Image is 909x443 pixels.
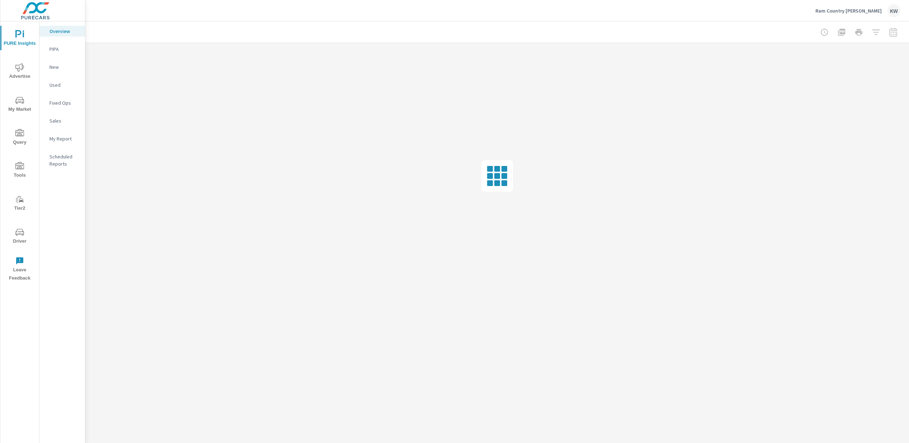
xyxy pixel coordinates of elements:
[49,28,79,35] p: Overview
[39,151,85,169] div: Scheduled Reports
[3,129,37,147] span: Query
[39,26,85,37] div: Overview
[39,97,85,108] div: Fixed Ops
[3,228,37,246] span: Driver
[49,117,79,124] p: Sales
[49,153,79,167] p: Scheduled Reports
[815,8,882,14] p: Ram Country [PERSON_NAME]
[3,195,37,213] span: Tier2
[3,257,37,282] span: Leave Feedback
[49,63,79,71] p: New
[39,62,85,72] div: New
[39,44,85,54] div: PIPA
[887,4,900,17] div: KW
[39,115,85,126] div: Sales
[49,99,79,106] p: Fixed Ops
[3,63,37,81] span: Advertise
[3,96,37,114] span: My Market
[3,30,37,48] span: PURE Insights
[49,135,79,142] p: My Report
[49,81,79,89] p: Used
[39,80,85,90] div: Used
[39,133,85,144] div: My Report
[49,46,79,53] p: PIPA
[0,22,39,285] div: nav menu
[3,162,37,180] span: Tools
